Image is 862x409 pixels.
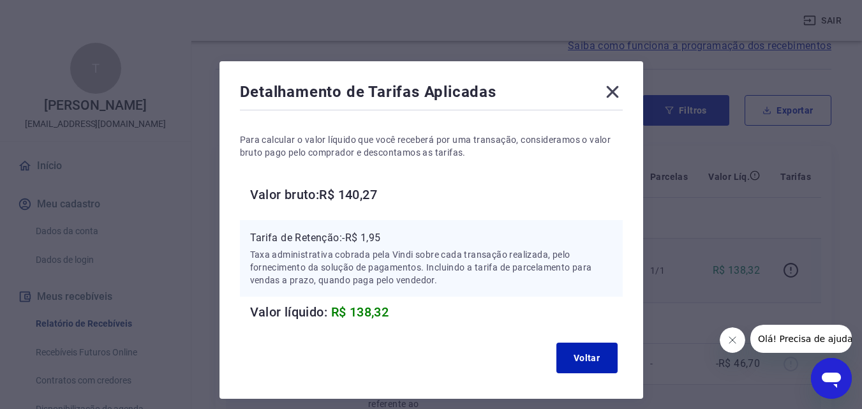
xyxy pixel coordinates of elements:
iframe: Fechar mensagem [720,327,745,353]
p: Para calcular o valor líquido que você receberá por uma transação, consideramos o valor bruto pag... [240,133,623,159]
iframe: Mensagem da empresa [750,325,852,353]
iframe: Botão para abrir a janela de mensagens [811,358,852,399]
h6: Valor bruto: R$ 140,27 [250,184,623,205]
p: Tarifa de Retenção: -R$ 1,95 [250,230,613,246]
div: Detalhamento de Tarifas Aplicadas [240,82,623,107]
h6: Valor líquido: [250,302,623,322]
span: Olá! Precisa de ajuda? [8,9,107,19]
p: Taxa administrativa cobrada pela Vindi sobre cada transação realizada, pelo fornecimento da soluç... [250,248,613,286]
span: R$ 138,32 [331,304,389,320]
button: Voltar [556,343,618,373]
